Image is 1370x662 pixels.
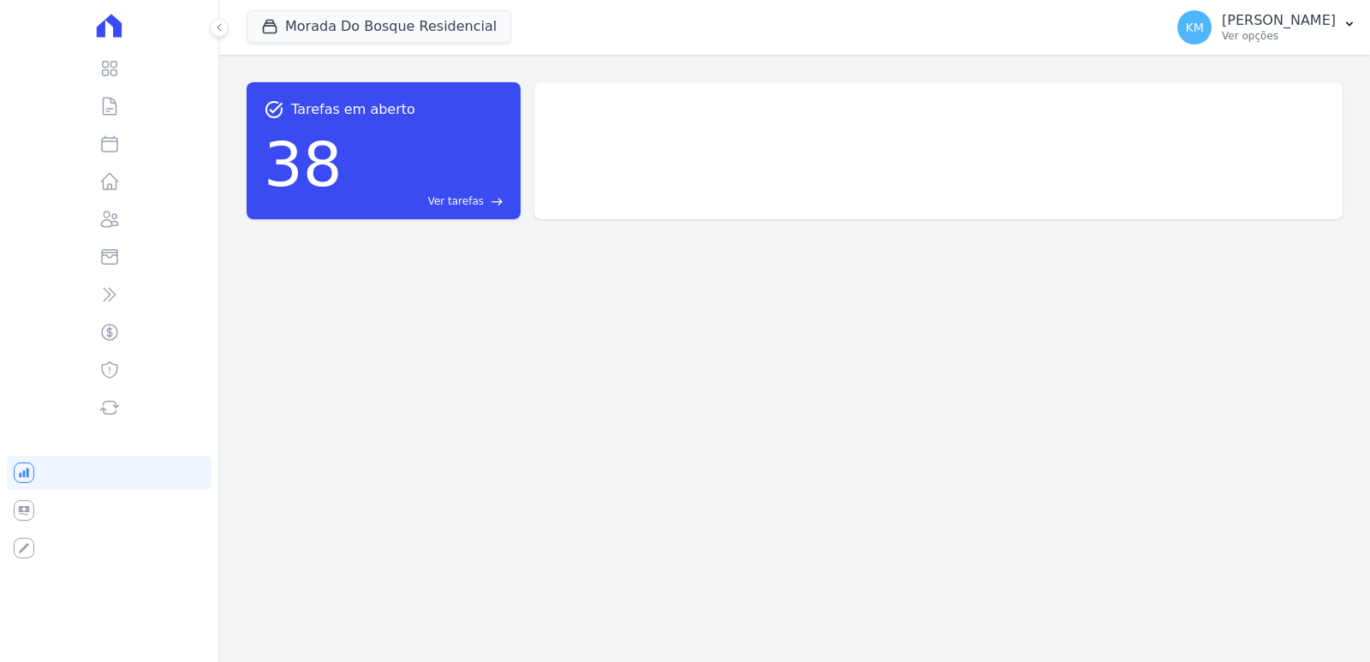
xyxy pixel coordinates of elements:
span: KM [1185,21,1203,33]
span: task_alt [264,99,284,120]
span: east [491,195,503,208]
div: 38 [264,120,342,209]
span: Tarefas em aberto [291,99,415,120]
button: Morada Do Bosque Residencial [247,10,511,43]
button: KM [PERSON_NAME] Ver opções [1164,3,1370,51]
p: Ver opções [1222,29,1336,43]
p: [PERSON_NAME] [1222,12,1336,29]
a: Ver tarefas east [349,194,503,209]
span: Ver tarefas [428,194,484,209]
